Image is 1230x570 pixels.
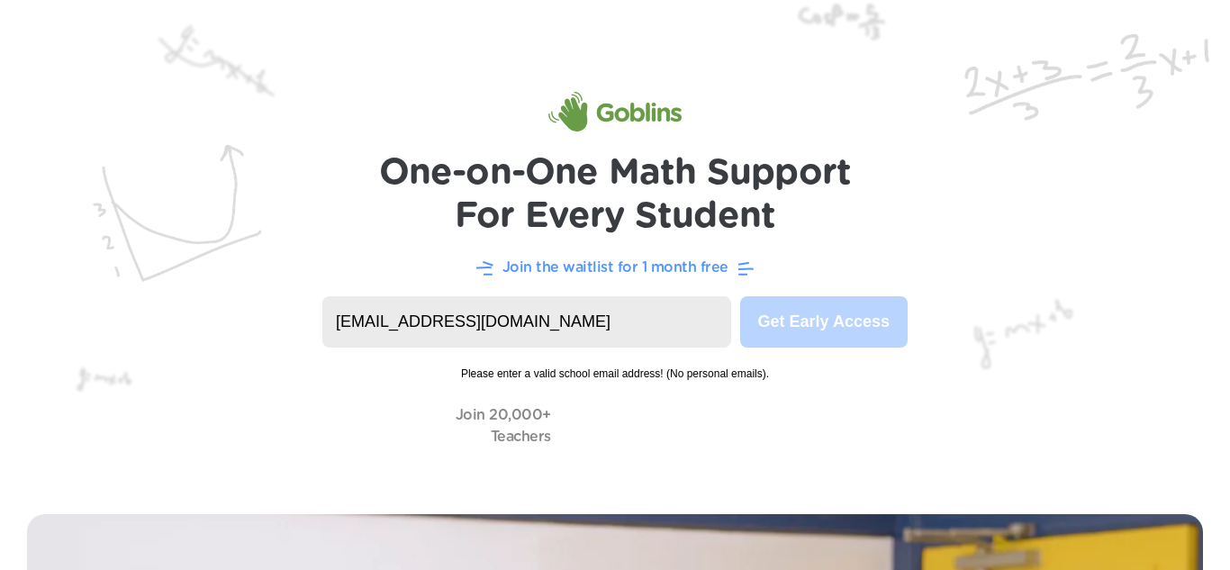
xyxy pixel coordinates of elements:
span: Please enter a valid school email address! (No personal emails). [322,348,908,382]
button: Get Early Access [740,296,908,348]
h1: One-on-One Math Support For Every Student [379,151,852,238]
p: Join the waitlist for 1 month free [502,257,728,278]
p: Join 20,000+ Teachers [456,404,551,448]
input: name@yourschool.org [322,296,731,348]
